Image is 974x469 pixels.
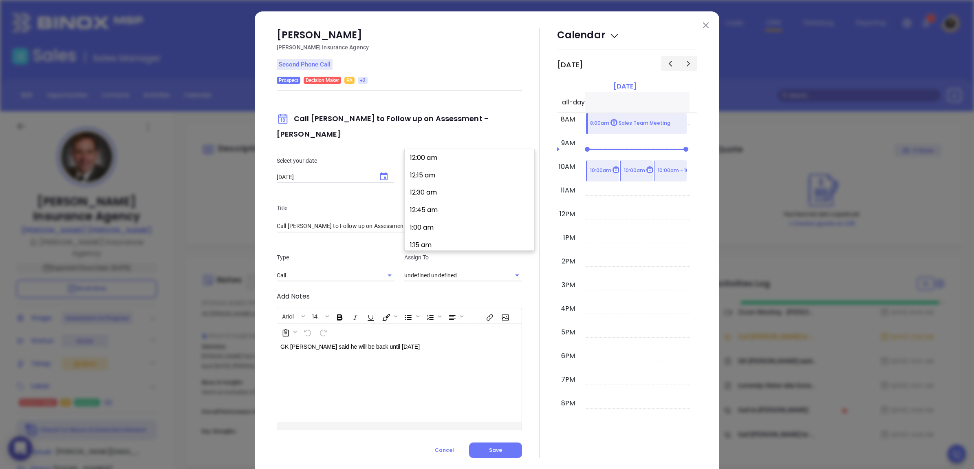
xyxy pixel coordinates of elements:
button: Cancel [420,442,469,458]
button: 12:15 am [408,167,534,184]
button: Open [511,270,523,281]
p: Title [277,204,522,212]
div: 5pm [560,327,577,337]
p: Assign To [404,253,522,262]
span: Insert Ordered List [422,309,443,323]
span: Insert Image [497,309,512,323]
div: 12pm [558,209,577,219]
div: 1pm [562,233,577,243]
span: Surveys [278,325,299,338]
p: Add Notes [277,292,522,301]
button: 1:00 am [408,219,534,237]
span: Decision Maker [306,76,339,85]
button: Next day [679,56,697,71]
span: Italic [347,309,362,323]
span: Insert Unordered List [400,309,421,323]
a: [DATE] [612,81,638,92]
span: Underline [363,309,377,323]
div: 10am [557,162,577,172]
span: Fill color or set the text color [378,309,399,323]
p: 8:00am Sales Team Meeting [590,119,670,128]
span: Undo [300,325,314,338]
button: Arial [278,309,300,323]
p: 10:00am Marketing Weekly Meeting [590,166,687,175]
button: Save [469,442,522,458]
span: Arial [278,312,298,318]
p: Second Phone Call [277,59,333,70]
div: 6pm [560,351,577,361]
span: Insert link [482,309,496,323]
span: Redo [315,325,330,338]
button: 14 [308,309,324,323]
div: 2pm [560,257,577,266]
div: 8pm [560,398,577,408]
div: 8am [559,115,577,124]
span: Font family [278,309,307,323]
button: 1:15 am [408,237,534,254]
img: close modal [703,22,709,28]
h2: [DATE] [557,60,583,69]
div: 9am [560,138,577,148]
p: 10:00am Motiva Networks/Login and [PERSON_NAME] [624,166,764,175]
button: Choose date, selected date is Aug 11, 2025 [374,167,394,186]
button: Open [384,270,395,281]
p: 10:00am - 10:15am Call [PERSON_NAME] to Follow up on Assessment - [PERSON_NAME] [658,166,883,175]
span: Cancel [435,447,454,454]
button: Previous day [661,56,679,71]
div: 9pm [560,422,577,432]
button: 12:30 am [408,184,534,201]
span: Prospect [279,76,298,85]
p: [PERSON_NAME] Insurance Agency [277,42,522,52]
div: 11am [559,186,577,195]
div: 4pm [559,304,577,314]
span: Call [PERSON_NAME] to Follow up on Assessment - [PERSON_NAME] [277,113,489,139]
span: all-day [560,97,585,107]
p: [PERSON_NAME] [277,28,522,42]
div: 7pm [560,375,577,385]
div: 3pm [560,280,577,290]
span: Bold [332,309,346,323]
span: Align [444,309,465,323]
span: Save [489,447,502,454]
span: PA [346,76,353,85]
input: MM/DD/YYYY [277,174,371,181]
p: Type [277,253,394,262]
p: Select your date [277,156,394,165]
p: GK [PERSON_NAME] said he will be back until [DATE] [280,343,501,351]
button: 12:45 am [408,201,534,219]
span: +2 [360,76,366,85]
span: Font size [308,309,331,323]
span: Calendar [557,28,619,42]
button: 12:00 am [408,149,534,167]
span: 14 [308,312,322,318]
